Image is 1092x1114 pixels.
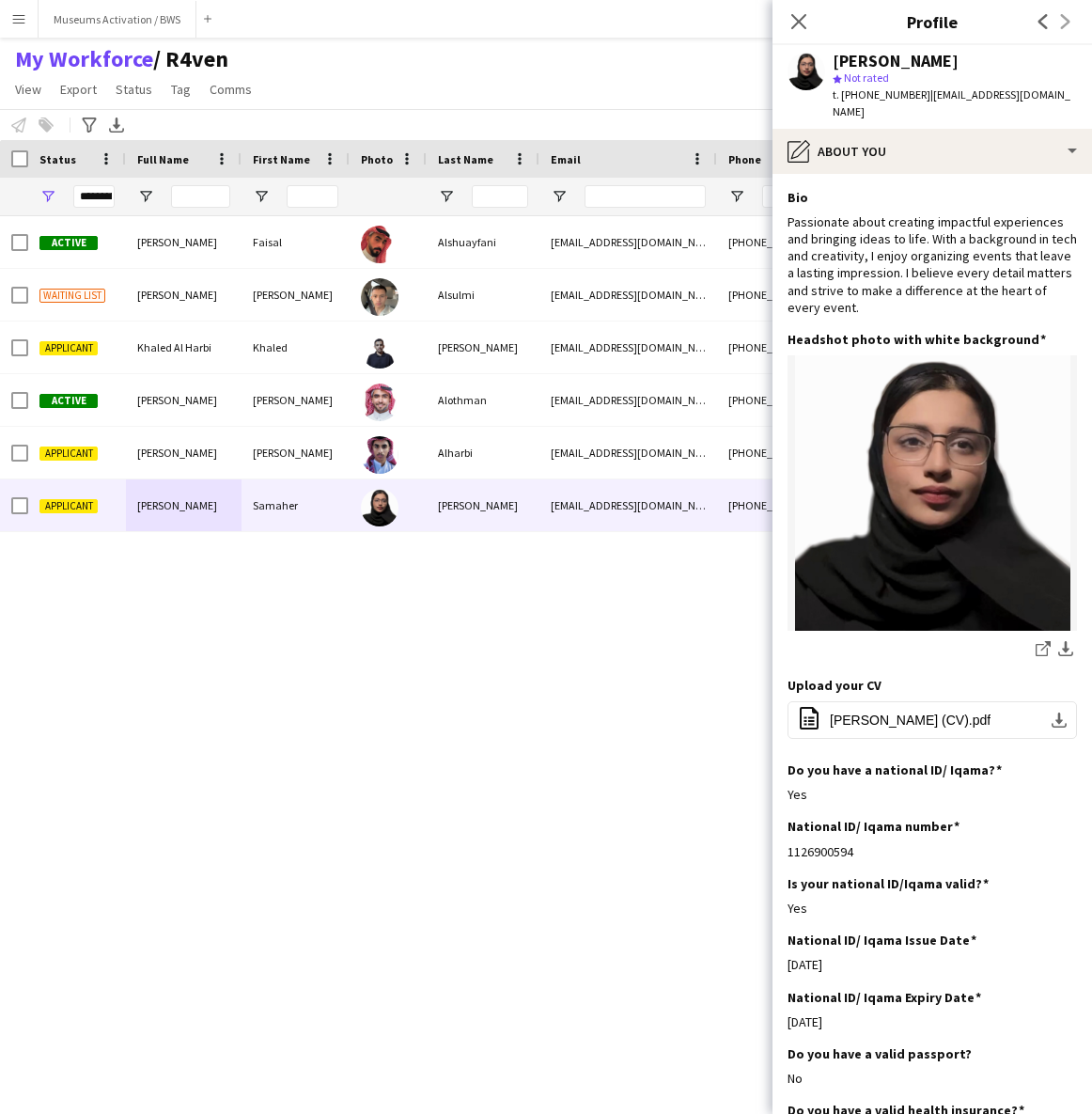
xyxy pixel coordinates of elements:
a: Export [53,77,104,102]
div: [PERSON_NAME] [833,53,959,70]
div: 1126900594 [788,843,1077,860]
div: [PHONE_NUMBER] [717,322,850,373]
input: Email Filter Input [585,185,706,208]
span: Photo [361,152,393,166]
span: Export [60,81,97,98]
h3: National ID/ Iqama Expiry Date [788,989,981,1006]
h3: Headshot photo with white background [788,331,1046,348]
span: [PERSON_NAME] [137,393,217,407]
div: [EMAIL_ADDRESS][DOMAIN_NAME] [539,269,717,321]
div: [EMAIL_ADDRESS][DOMAIN_NAME] [539,374,717,426]
span: [PERSON_NAME] [137,288,217,302]
button: Museums Activation / BWS [39,1,196,38]
div: Faisal [242,216,350,268]
img: 52B31E0D-2952-437D-A5CD-AEAF6F391588.jpeg [788,355,1077,631]
div: Alsulmi [427,269,539,321]
div: Alharbi [427,427,539,479]
span: Phone [728,152,761,166]
button: Open Filter Menu [253,188,270,205]
a: Status [108,77,160,102]
div: Alshuayfani [427,216,539,268]
h3: Profile [772,9,1092,34]
span: R4ven [153,45,228,73]
span: Not rated [844,71,889,85]
app-action-btn: Advanced filters [78,114,101,136]
a: Tag [164,77,198,102]
button: Open Filter Menu [551,188,568,205]
button: Open Filter Menu [438,188,455,205]
h3: Bio [788,189,808,206]
img: Mohammed Alothman [361,384,398,421]
input: Phone Filter Input [762,185,839,208]
span: View [15,81,41,98]
div: [PHONE_NUMBER] [717,374,850,426]
h3: Upload your CV [788,677,881,694]
button: Open Filter Menu [39,188,56,205]
app-action-btn: Export XLSX [105,114,128,136]
div: [PHONE_NUMBER] [717,269,850,321]
img: Faisal Alshuayfani [361,226,398,263]
img: Hassan Alsulmi [361,278,398,316]
div: [DATE] [788,956,1077,973]
span: Email [551,152,581,166]
span: Applicant [39,499,98,513]
div: [DATE] [788,1013,1077,1030]
span: First Name [253,152,310,166]
button: Open Filter Menu [728,188,745,205]
div: Khaled [242,322,350,373]
span: | [EMAIL_ADDRESS][DOMAIN_NAME] [833,87,1070,118]
img: Salman Alharbi [361,436,398,474]
input: First Name Filter Input [287,185,338,208]
div: Passionate about creating impactful experiences and bringing ideas to life. With a background in ... [788,213,1077,316]
div: [PERSON_NAME] [427,322,539,373]
span: Khaled Al Harbi [137,340,211,354]
input: Full Name Filter Input [171,185,230,208]
span: [PERSON_NAME] [137,498,217,512]
input: Last Name Filter Input [472,185,528,208]
span: Applicant [39,341,98,355]
span: Full Name [137,152,189,166]
div: [PERSON_NAME] [242,374,350,426]
div: [PHONE_NUMBER] [717,479,850,531]
div: [EMAIL_ADDRESS][DOMAIN_NAME] [539,479,717,531]
span: Comms [210,81,252,98]
button: Open Filter Menu [137,188,154,205]
a: Comms [202,77,259,102]
div: [PERSON_NAME] [242,427,350,479]
div: [EMAIL_ADDRESS][DOMAIN_NAME] [539,427,717,479]
button: [PERSON_NAME] (CV).pdf [788,701,1077,739]
span: [PERSON_NAME] [137,446,217,460]
span: Waiting list [39,289,105,303]
img: Khaled Al Harbi [361,331,398,369]
div: [PHONE_NUMBER] [717,427,850,479]
div: [PERSON_NAME] [242,269,350,321]
h3: National ID/ Iqama number [788,818,959,835]
div: Yes [788,786,1077,803]
span: [PERSON_NAME] [137,235,217,249]
span: Tag [171,81,191,98]
span: Status [116,81,152,98]
div: Samaher [242,479,350,531]
div: [PHONE_NUMBER] [717,216,850,268]
h3: Do you have a valid passport? [788,1045,972,1062]
div: Alothman [427,374,539,426]
div: About you [772,129,1092,174]
span: Applicant [39,447,98,461]
div: [EMAIL_ADDRESS][DOMAIN_NAME] [539,216,717,268]
span: Active [39,236,98,250]
div: [EMAIL_ADDRESS][DOMAIN_NAME] [539,322,717,373]
a: View [8,77,49,102]
h3: National ID/ Iqama Issue Date [788,932,976,949]
span: t. [PHONE_NUMBER] [833,87,930,102]
span: Last Name [438,152,493,166]
div: [PERSON_NAME] [427,479,539,531]
div: Yes [788,900,1077,917]
span: [PERSON_NAME] (CV).pdf [830,713,991,728]
div: No [788,1070,1077,1087]
img: Samaher Majdi [361,489,398,526]
h3: Is your national ID/Iqama valid? [788,875,989,892]
h3: Do you have a national ID/ Iqama? [788,761,1002,778]
span: Status [39,152,76,166]
a: My Workforce [15,45,153,73]
span: Active [39,394,98,408]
